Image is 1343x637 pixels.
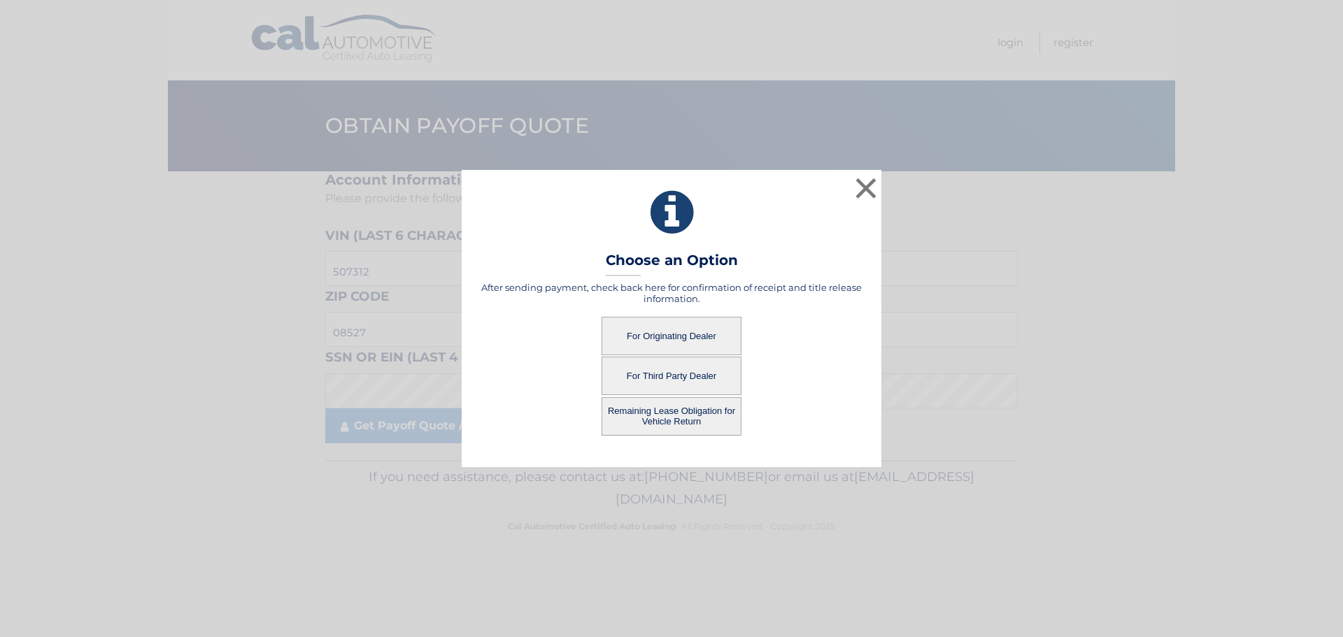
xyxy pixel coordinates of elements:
h5: After sending payment, check back here for confirmation of receipt and title release information. [479,282,864,304]
button: Remaining Lease Obligation for Vehicle Return [602,397,741,436]
button: For Third Party Dealer [602,357,741,395]
button: × [852,174,880,202]
h3: Choose an Option [606,252,738,276]
button: For Originating Dealer [602,317,741,355]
